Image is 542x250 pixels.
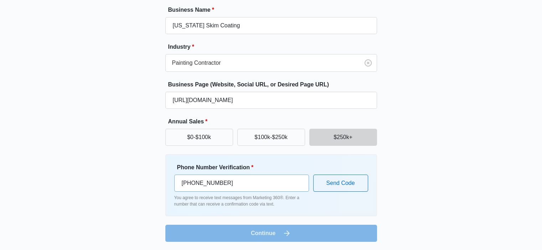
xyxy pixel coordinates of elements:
[165,92,377,109] input: e.g. janesplumbing.com
[362,57,374,69] button: Clear
[168,43,380,51] label: Industry
[174,195,309,207] p: You agree to receive text messages from Marketing 360®. Enter a number that can receive a confirm...
[165,17,377,34] input: e.g. Jane's Plumbing
[177,163,312,172] label: Phone Number Verification
[165,129,233,146] button: $0-$100k
[309,129,377,146] button: $250k+
[313,175,368,192] button: Send Code
[168,6,380,14] label: Business Name
[168,80,380,89] label: Business Page (Website, Social URL, or Desired Page URL)
[237,129,305,146] button: $100k-$250k
[168,117,380,126] label: Annual Sales
[174,175,309,192] input: Ex. +1-555-555-5555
